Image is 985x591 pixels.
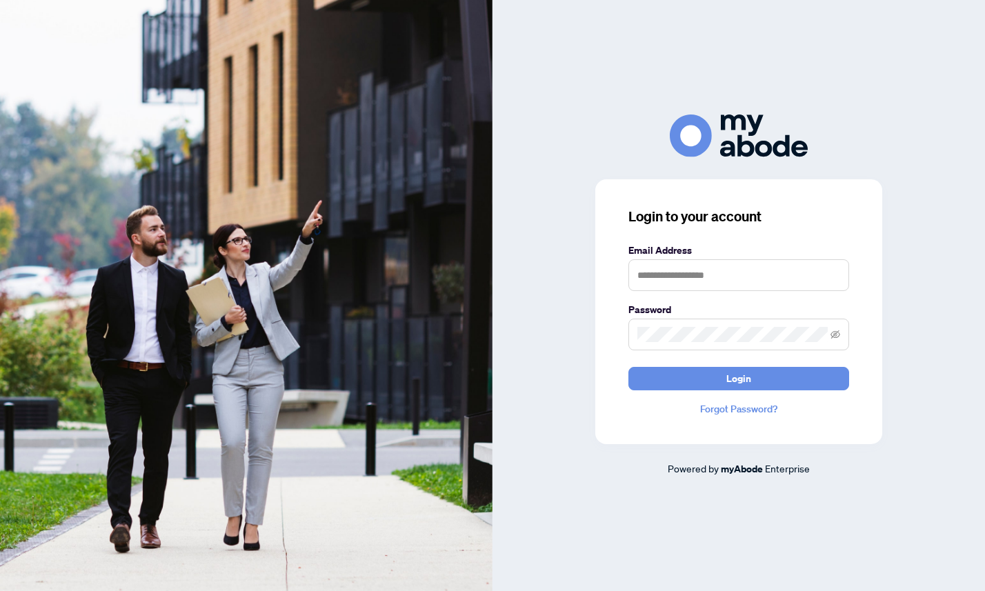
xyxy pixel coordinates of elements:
[721,461,763,477] a: myAbode
[628,302,849,317] label: Password
[628,367,849,390] button: Login
[830,330,840,339] span: eye-invisible
[670,114,808,157] img: ma-logo
[628,401,849,417] a: Forgot Password?
[765,462,810,474] span: Enterprise
[628,243,849,258] label: Email Address
[668,462,719,474] span: Powered by
[726,368,751,390] span: Login
[628,207,849,226] h3: Login to your account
